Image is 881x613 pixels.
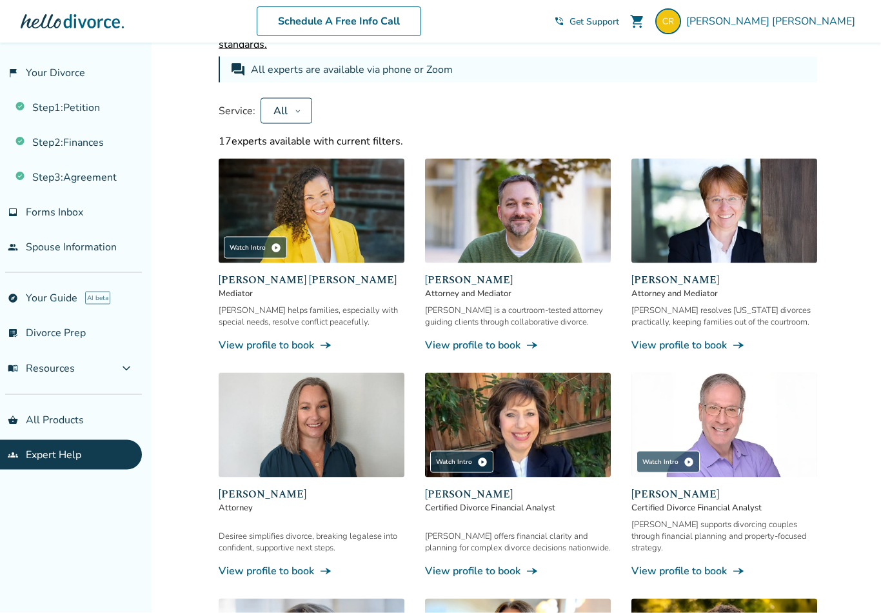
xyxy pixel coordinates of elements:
[629,14,645,29] span: shopping_cart
[425,502,611,514] span: Certified Divorce Financial Analyst
[817,551,881,613] iframe: Chat Widget
[261,98,312,124] button: All
[224,237,287,259] div: Watch Intro
[425,530,611,554] div: [PERSON_NAME] offers financial clarity and planning for complex divorce decisions nationwide.
[219,305,404,328] div: [PERSON_NAME] helps families, especially with special needs, resolve conflict peacefully.
[631,502,817,514] span: Certified Divorce Financial Analyst
[631,338,817,352] a: View profile to bookline_end_arrow_notch
[425,373,611,477] img: Sandra Giudici
[477,457,488,467] span: play_circle
[554,15,619,28] a: phone_in_talkGet Support
[230,62,246,77] span: forum
[684,457,694,467] span: play_circle
[219,530,404,554] div: Desiree simplifies divorce, breaking legalese into confident, supportive next steps.
[8,363,18,374] span: menu_book
[425,288,611,299] span: Attorney and Mediator
[219,159,404,263] img: Claudia Brown Coulter
[8,328,18,338] span: list_alt_check
[526,565,539,578] span: line_end_arrow_notch
[732,339,745,352] span: line_end_arrow_notch
[119,361,134,376] span: expand_more
[8,207,18,217] span: inbox
[655,8,681,34] img: crdesignhomedecor@gmail.com
[526,339,539,352] span: line_end_arrow_notch
[219,502,404,514] span: Attorney
[425,272,611,288] span: [PERSON_NAME]
[26,205,83,219] span: Forms Inbox
[8,68,18,78] span: flag_2
[631,519,817,554] div: [PERSON_NAME] supports divorcing couples through financial planning and property-focused strategy.
[8,415,18,425] span: shopping_basket
[430,451,493,473] div: Watch Intro
[425,305,611,328] div: [PERSON_NAME] is a courtroom-tested attorney guiding clients through collaborative divorce.
[425,487,611,502] span: [PERSON_NAME]
[8,293,18,303] span: explore
[425,338,611,352] a: View profile to bookline_end_arrow_notch
[219,373,404,477] img: Desiree Howard
[319,565,332,578] span: line_end_arrow_notch
[732,565,745,578] span: line_end_arrow_notch
[631,487,817,502] span: [PERSON_NAME]
[219,134,817,148] div: 17 experts available with current filters.
[219,487,404,502] span: [PERSON_NAME]
[631,564,817,578] a: View profile to bookline_end_arrow_notch
[219,564,404,578] a: View profile to bookline_end_arrow_notch
[631,272,817,288] span: [PERSON_NAME]
[425,564,611,578] a: View profile to bookline_end_arrow_notch
[319,339,332,352] span: line_end_arrow_notch
[219,272,404,288] span: [PERSON_NAME] [PERSON_NAME]
[631,288,817,299] span: Attorney and Mediator
[8,450,18,460] span: groups
[85,292,110,305] span: AI beta
[8,242,18,252] span: people
[686,14,860,28] span: [PERSON_NAME] [PERSON_NAME]
[631,305,817,328] div: [PERSON_NAME] resolves [US_STATE] divorces practically, keeping families out of the courtroom.
[631,373,817,477] img: Jeff Landers
[272,104,290,118] div: All
[8,361,75,376] span: Resources
[219,104,255,118] span: Service:
[219,338,404,352] a: View profile to bookline_end_arrow_notch
[631,159,817,263] img: Anne Mania
[569,15,619,28] span: Get Support
[425,159,611,263] img: Neil Forester
[257,6,421,36] a: Schedule A Free Info Call
[251,62,455,77] div: All experts are available via phone or Zoom
[271,243,281,253] span: play_circle
[554,16,564,26] span: phone_in_talk
[219,288,404,299] span: Mediator
[637,451,700,473] div: Watch Intro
